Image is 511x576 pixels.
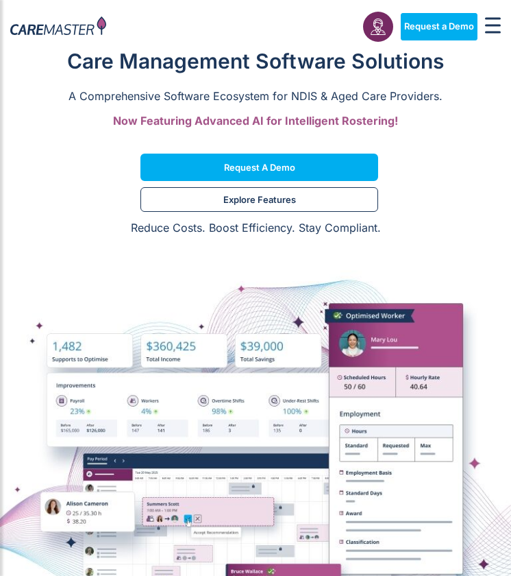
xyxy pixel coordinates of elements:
div: Menu Toggle [485,17,501,36]
span: Request a Demo [404,21,474,32]
p: A Comprehensive Software Ecosystem for NDIS & Aged Care Providers. [14,88,497,104]
a: Request a Demo [140,154,378,181]
span: Now Featuring Advanced AI for Intelligent Rostering! [113,114,398,128]
span: Request a Demo [224,164,295,171]
img: CareMaster Logo [10,16,106,38]
h1: Care Management Software Solutions [14,46,497,76]
span: Explore Features [223,196,296,203]
a: Explore Features [140,187,378,212]
a: Request a Demo [401,13,477,40]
